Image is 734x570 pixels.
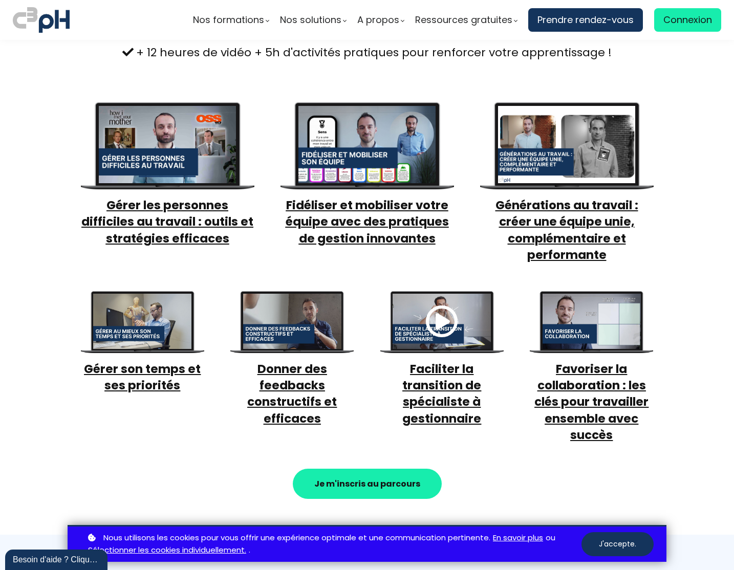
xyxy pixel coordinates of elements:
div: + 12 heures de vidéo + 5h d'activités pratiques pour renforcer votre apprentissage ! [80,43,654,61]
p: ou . [85,532,581,557]
a: Donner des feedbacks constructifs et efficaces [247,361,337,427]
a: Sélectionner les cookies individuellement. [88,544,246,557]
a: Fidéliser et mobiliser votre équipe avec des pratiques de gestion innovantes [286,197,449,246]
span: Connexion [663,12,712,28]
span: Nos solutions [280,12,341,28]
a: Prendre rendez-vous [528,8,643,32]
span: A propos [357,12,399,28]
a: Connexion [654,8,721,32]
img: logo C3PH [13,5,70,35]
a: Favoriser la collaboration : les clés pour travailler ensemble avec succès [534,361,649,443]
iframe: chat widget [5,547,110,570]
a: Générations au travail : créer une équipe unie, complémentaire et performante [495,197,638,263]
button: J'accepte. [581,532,654,556]
a: Faciliter la transition de spécialiste à gestionnaire [402,361,481,427]
span: Ressources gratuites [415,12,512,28]
span: Nous utilisons les cookies pour vous offrir une expérience optimale et une communication pertinente. [103,532,490,544]
span: Prendre rendez-vous [537,12,634,28]
span: Nos formations [193,12,264,28]
strong: Je m'inscris au parcours [314,478,420,490]
a: En savoir plus [493,532,543,544]
a: Gérer son temps et ses priorités [84,361,201,393]
button: Je m'inscris au parcours [293,469,442,499]
a: Gérer les personnes difficiles au travail : outils et stratégies efficaces [81,197,253,246]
